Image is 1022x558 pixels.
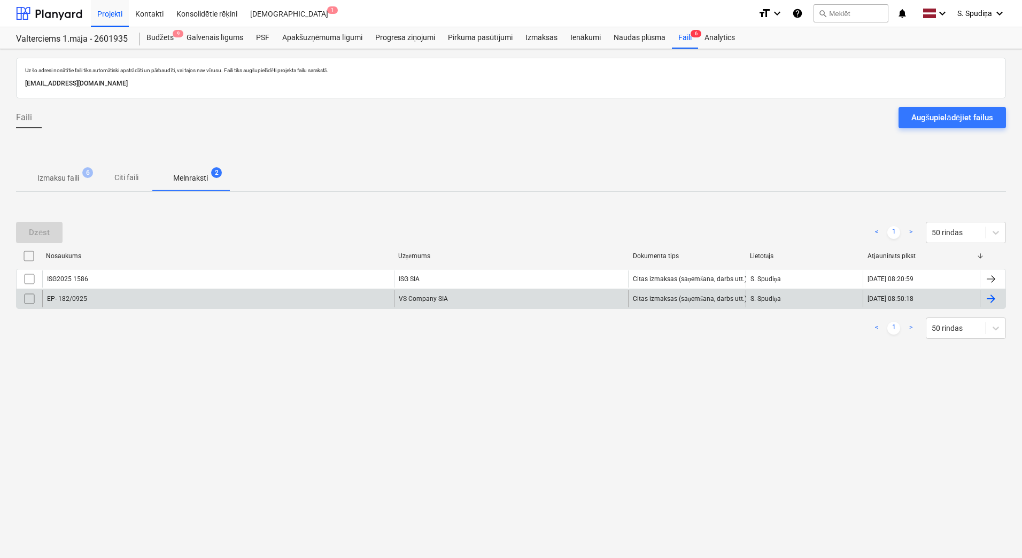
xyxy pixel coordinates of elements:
[211,167,222,178] span: 2
[398,252,624,260] div: Uzņēmums
[771,7,784,20] i: keyboard_arrow_down
[16,111,32,124] span: Faili
[140,27,180,49] div: Budžets
[698,27,741,49] a: Analytics
[957,9,992,18] span: S. Spudiņa
[82,167,93,178] span: 6
[746,290,863,307] div: S. Spudiņa
[818,9,827,18] span: search
[911,111,993,125] div: Augšupielādējiet failus
[897,7,908,20] i: notifications
[369,27,442,49] a: Progresa ziņojumi
[25,67,997,74] p: Uz šo adresi nosūtītie faili tiks automātiski apstrādāti un pārbaudīti, vai tajos nav vīrusu. Fai...
[887,322,900,335] a: Page 1 is your current page
[173,173,208,184] p: Melnraksti
[868,295,913,303] div: [DATE] 08:50:18
[47,275,88,283] div: ISG2025 1586
[899,107,1006,128] button: Augšupielādējiet failus
[904,226,917,239] a: Next page
[46,252,390,260] div: Nosaukums
[969,507,1022,558] iframe: Chat Widget
[672,27,698,49] a: Faili6
[276,27,369,49] a: Apakšuzņēmuma līgumi
[993,7,1006,20] i: keyboard_arrow_down
[758,7,771,20] i: format_size
[936,7,949,20] i: keyboard_arrow_down
[904,322,917,335] a: Next page
[173,30,183,37] span: 9
[180,27,250,49] a: Galvenais līgums
[25,78,997,89] p: [EMAIL_ADDRESS][DOMAIN_NAME]
[394,270,629,288] div: ISG SIA
[746,270,863,288] div: S. Spudiņa
[870,322,883,335] a: Previous page
[691,30,701,37] span: 6
[519,27,564,49] a: Izmaksas
[37,173,79,184] p: Izmaksu faili
[250,27,276,49] a: PSF
[750,252,859,260] div: Lietotājs
[814,4,888,22] button: Meklēt
[47,295,87,303] div: EP- 182/0925
[327,6,338,14] span: 1
[672,27,698,49] div: Faili
[887,226,900,239] a: Page 1 is your current page
[607,27,672,49] a: Naudas plūsma
[633,295,747,303] div: Citas izmaksas (saņemšana, darbs utt.)
[564,27,607,49] a: Ienākumi
[633,275,747,283] div: Citas izmaksas (saņemšana, darbs utt.)
[633,252,742,260] div: Dokumenta tips
[16,34,127,45] div: Valterciems 1.māja - 2601935
[140,27,180,49] a: Budžets9
[868,252,977,260] div: Atjaunināts plkst
[868,275,913,283] div: [DATE] 08:20:59
[113,172,139,183] p: Citi faili
[442,27,519,49] a: Pirkuma pasūtījumi
[870,226,883,239] a: Previous page
[394,290,629,307] div: VS Company SIA
[792,7,803,20] i: Zināšanu pamats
